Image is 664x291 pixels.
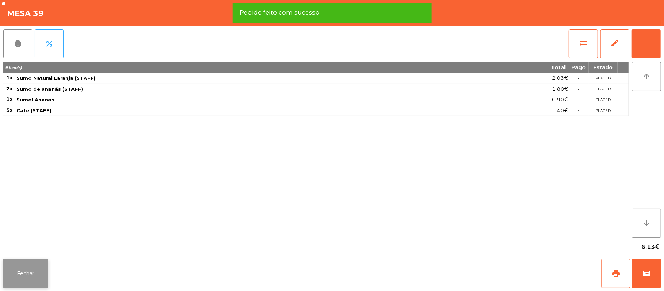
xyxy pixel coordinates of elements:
span: print [611,269,620,278]
span: percent [45,39,54,48]
span: 1.40€ [552,106,568,116]
th: Pago [568,62,589,73]
button: arrow_downward [632,209,661,238]
span: Pedido feito com sucesso [240,8,319,17]
span: 9 item(s) [5,65,22,70]
span: edit [610,39,619,47]
button: Fechar [3,259,48,288]
button: edit [600,29,629,58]
span: 1.80€ [552,84,568,94]
span: Sumo Natural Laranja (STAFF) [16,75,96,81]
span: 1x [6,74,13,81]
span: sync_alt [579,39,588,47]
i: arrow_downward [642,219,651,228]
span: report [13,39,22,48]
button: sync_alt [569,29,598,58]
button: add [632,29,661,58]
span: 2x [6,85,13,92]
span: - [578,107,580,114]
span: 2.03€ [552,73,568,83]
td: PLACED [589,84,618,95]
button: percent [35,29,64,58]
span: 1x [6,96,13,102]
span: Sumol Ananás [16,97,54,102]
button: arrow_upward [632,62,661,91]
span: - [578,86,580,92]
span: wallet [642,269,651,278]
th: Estado [589,62,618,73]
button: print [601,259,630,288]
i: arrow_upward [642,72,651,81]
span: 0.90€ [552,95,568,105]
span: 5x [6,107,13,113]
div: add [642,39,651,47]
button: wallet [632,259,661,288]
td: PLACED [589,73,618,84]
button: report [3,29,32,58]
span: - [578,96,580,103]
td: PLACED [589,105,618,116]
span: Café (STAFF) [16,108,51,113]
th: Total [457,62,568,73]
td: PLACED [589,94,618,105]
span: 6.13€ [641,241,660,252]
h4: Mesa 39 [7,8,44,19]
span: - [578,75,580,81]
span: Sumo de ananás (STAFF) [16,86,83,92]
